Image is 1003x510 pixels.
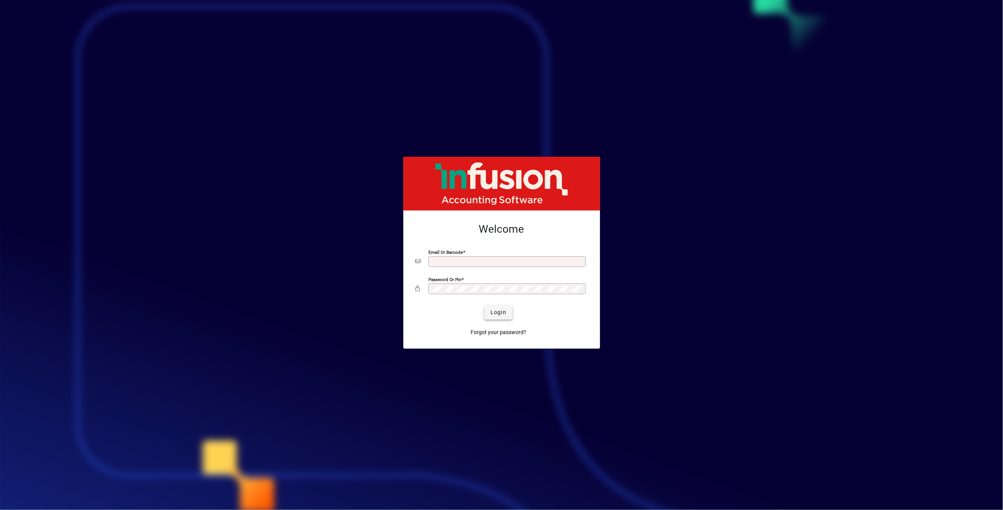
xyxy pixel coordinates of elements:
[468,326,529,339] a: Forgot your password?
[416,223,588,236] h2: Welcome
[484,306,512,320] button: Login
[471,328,526,336] span: Forgot your password?
[491,308,506,316] span: Login
[429,277,462,282] mat-label: Password or Pin
[429,249,463,255] mat-label: Email or Barcode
